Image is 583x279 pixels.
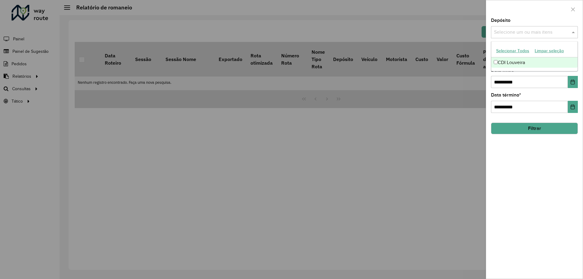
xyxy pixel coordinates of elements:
[568,76,578,88] button: Choose Date
[491,123,578,134] button: Filtrar
[491,17,510,24] label: Depósito
[532,46,567,56] button: Limpar seleção
[491,57,578,68] div: CDI Louveira
[491,91,521,99] label: Data término
[568,101,578,113] button: Choose Date
[493,46,532,56] button: Selecionar Todos
[491,41,578,71] ng-dropdown-panel: Options list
